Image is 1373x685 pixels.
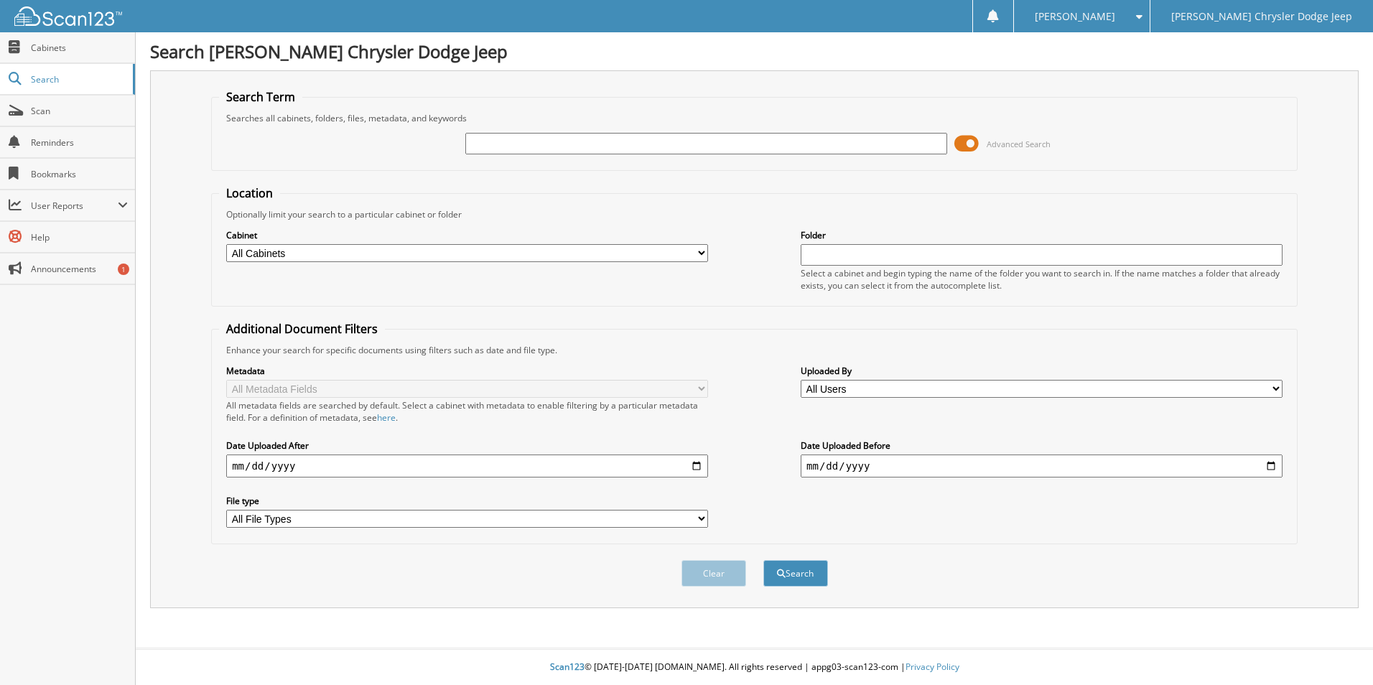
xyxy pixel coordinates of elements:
[763,560,828,587] button: Search
[31,136,128,149] span: Reminders
[801,455,1283,477] input: end
[31,263,128,275] span: Announcements
[31,73,126,85] span: Search
[219,321,385,337] legend: Additional Document Filters
[150,39,1359,63] h1: Search [PERSON_NAME] Chrysler Dodge Jeep
[136,650,1373,685] div: © [DATE]-[DATE] [DOMAIN_NAME]. All rights reserved | appg03-scan123-com |
[219,208,1290,220] div: Optionally limit your search to a particular cabinet or folder
[219,89,302,105] legend: Search Term
[219,344,1290,356] div: Enhance your search for specific documents using filters such as date and file type.
[801,365,1283,377] label: Uploaded By
[226,365,708,377] label: Metadata
[226,455,708,477] input: start
[31,105,128,117] span: Scan
[801,267,1283,292] div: Select a cabinet and begin typing the name of the folder you want to search in. If the name match...
[377,411,396,424] a: here
[801,439,1283,452] label: Date Uploaded Before
[226,495,708,507] label: File type
[801,229,1283,241] label: Folder
[31,200,118,212] span: User Reports
[31,42,128,54] span: Cabinets
[1171,12,1352,21] span: [PERSON_NAME] Chrysler Dodge Jeep
[118,264,129,275] div: 1
[1035,12,1115,21] span: [PERSON_NAME]
[906,661,959,673] a: Privacy Policy
[226,439,708,452] label: Date Uploaded After
[219,112,1290,124] div: Searches all cabinets, folders, files, metadata, and keywords
[681,560,746,587] button: Clear
[226,229,708,241] label: Cabinet
[31,168,128,180] span: Bookmarks
[987,139,1051,149] span: Advanced Search
[14,6,122,26] img: scan123-logo-white.svg
[550,661,585,673] span: Scan123
[31,231,128,243] span: Help
[226,399,708,424] div: All metadata fields are searched by default. Select a cabinet with metadata to enable filtering b...
[219,185,280,201] legend: Location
